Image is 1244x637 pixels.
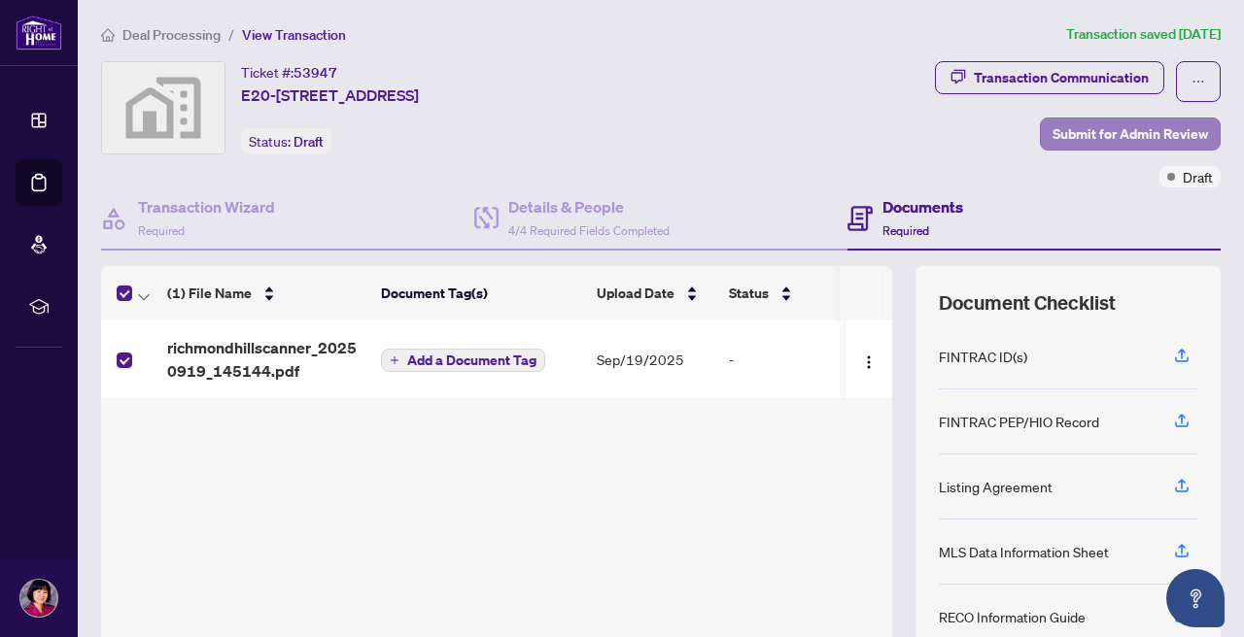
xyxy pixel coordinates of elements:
[1192,75,1205,88] span: ellipsis
[508,223,670,238] span: 4/4 Required Fields Completed
[138,223,185,238] span: Required
[167,283,252,304] span: (1) File Name
[390,355,399,365] span: plus
[241,84,419,107] span: E20-[STREET_ADDRESS]
[729,283,769,304] span: Status
[939,289,1116,317] span: Document Checklist
[939,346,1027,367] div: FINTRAC ID(s)
[1053,118,1208,150] span: Submit for Admin Review
[861,354,877,370] img: Logo
[167,336,365,383] span: richmondhillscanner_20250919_145144.pdf
[228,23,234,46] li: /
[294,64,337,82] span: 53947
[159,266,373,320] th: (1) File Name
[853,344,884,375] button: Logo
[1166,569,1225,627] button: Open asap
[1066,23,1221,46] article: Transaction saved [DATE]
[242,26,346,44] span: View Transaction
[939,411,1099,432] div: FINTRAC PEP/HIO Record
[138,195,275,218] h4: Transaction Wizard
[241,61,337,84] div: Ticket #:
[939,476,1053,497] div: Listing Agreement
[373,266,589,320] th: Document Tag(s)
[508,195,670,218] h4: Details & People
[935,61,1164,94] button: Transaction Communication
[102,62,225,153] img: svg%3e
[729,349,879,370] div: -
[597,283,674,304] span: Upload Date
[294,133,324,151] span: Draft
[589,320,721,398] td: Sep/19/2025
[721,266,886,320] th: Status
[241,128,331,154] div: Status:
[974,62,1149,93] div: Transaction Communication
[122,26,221,44] span: Deal Processing
[939,541,1109,562] div: MLS Data Information Sheet
[407,353,536,367] span: Add a Document Tag
[882,195,963,218] h4: Documents
[16,15,62,50] img: logo
[589,266,721,320] th: Upload Date
[939,606,1086,627] div: RECO Information Guide
[101,28,115,42] span: home
[20,580,57,617] img: Profile Icon
[882,223,929,238] span: Required
[1183,166,1213,187] span: Draft
[1040,117,1221,151] button: Submit for Admin Review
[381,349,545,372] button: Add a Document Tag
[381,348,545,373] button: Add a Document Tag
